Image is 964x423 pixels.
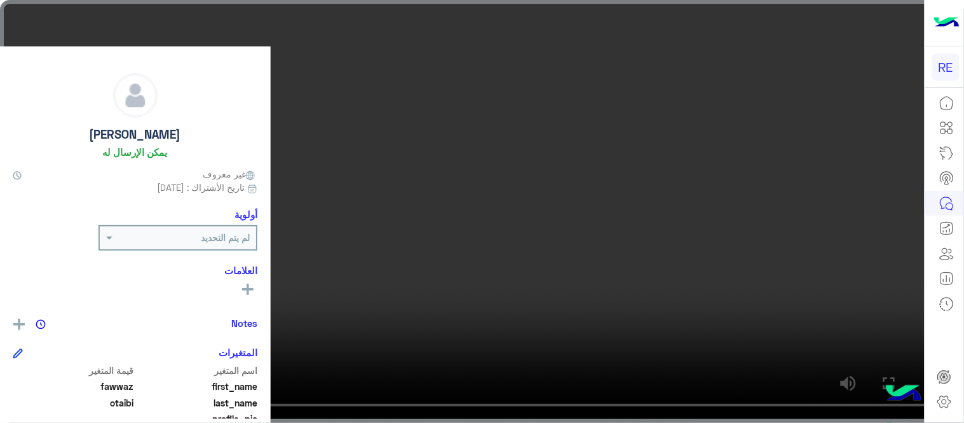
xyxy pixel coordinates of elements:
[231,317,257,329] h6: Notes
[157,181,245,194] span: تاريخ الأشتراك : [DATE]
[219,347,257,358] h6: المتغيرات
[13,265,257,276] h6: العلامات
[137,396,258,410] span: last_name
[114,74,157,117] img: defaultAdmin.png
[36,319,46,329] img: notes
[13,364,134,377] span: قيمة المتغير
[103,146,168,158] h6: يمكن الإرسال له
[137,380,258,393] span: first_name
[13,396,134,410] span: otaibi
[13,380,134,393] span: fawwaz
[90,127,181,142] h5: [PERSON_NAME]
[234,209,257,220] h6: أولوية
[932,53,960,81] div: RE
[934,10,960,36] img: Logo
[13,319,25,330] img: add
[203,167,257,181] span: غير معروف
[137,364,258,377] span: اسم المتغير
[881,372,926,417] img: hulul-logo.png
